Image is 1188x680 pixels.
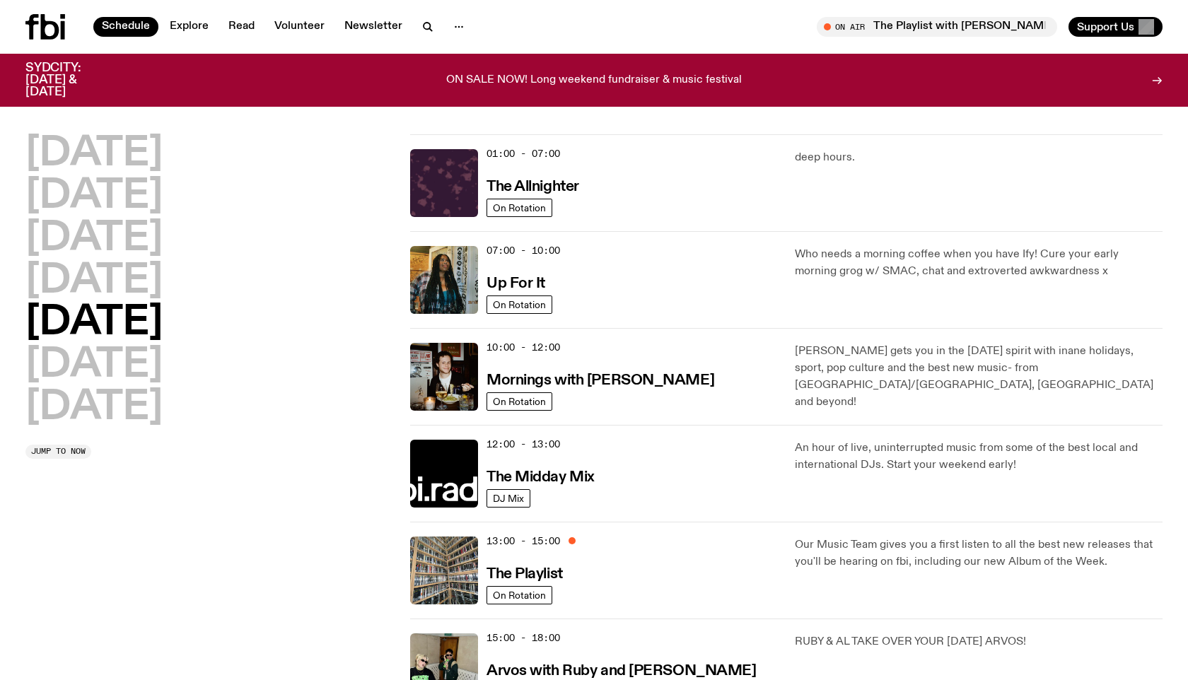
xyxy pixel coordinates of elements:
span: Jump to now [31,447,86,455]
a: DJ Mix [487,489,530,508]
span: On Rotation [493,202,546,213]
span: On Rotation [493,299,546,310]
a: The Midday Mix [487,467,595,485]
a: On Rotation [487,586,552,604]
img: Ify - a Brown Skin girl with black braided twists, looking up to the side with her tongue stickin... [410,246,478,314]
h3: The Playlist [487,567,563,582]
button: [DATE] [25,388,163,428]
span: On Rotation [493,396,546,406]
button: [DATE] [25,134,163,174]
span: 13:00 - 15:00 [487,534,560,548]
h3: SYDCITY: [DATE] & [DATE] [25,62,116,98]
a: The Playlist [487,564,563,582]
span: On Rotation [493,590,546,600]
span: 15:00 - 18:00 [487,631,560,645]
span: 01:00 - 07:00 [487,147,560,160]
img: Sam blankly stares at the camera, brightly lit by a camera flash wearing a hat collared shirt and... [410,343,478,411]
a: Explore [161,17,217,37]
a: On Rotation [487,295,552,314]
a: Up For It [487,274,545,291]
a: Arvos with Ruby and [PERSON_NAME] [487,661,756,679]
button: On AirThe Playlist with [PERSON_NAME], [PERSON_NAME], [PERSON_NAME], [PERSON_NAME], and Raf [817,17,1057,37]
span: 10:00 - 12:00 [487,341,560,354]
p: Our Music Team gives you a first listen to all the best new releases that you'll be hearing on fb... [795,537,1163,570]
p: An hour of live, uninterrupted music from some of the best local and international DJs. Start you... [795,440,1163,474]
a: On Rotation [487,199,552,217]
h3: Arvos with Ruby and [PERSON_NAME] [487,664,756,679]
span: 07:00 - 10:00 [487,244,560,257]
span: Support Us [1077,20,1134,33]
img: A corner shot of the fbi music library [410,537,478,604]
h3: Mornings with [PERSON_NAME] [487,373,714,388]
a: Volunteer [266,17,333,37]
span: 12:00 - 13:00 [487,438,560,451]
a: Mornings with [PERSON_NAME] [487,370,714,388]
p: [PERSON_NAME] gets you in the [DATE] spirit with inane holidays, sport, pop culture and the best ... [795,343,1163,411]
span: DJ Mix [493,493,524,503]
p: deep hours. [795,149,1163,166]
a: Newsletter [336,17,411,37]
p: Who needs a morning coffee when you have Ify! Cure your early morning grog w/ SMAC, chat and extr... [795,246,1163,280]
p: RUBY & AL TAKE OVER YOUR [DATE] ARVOS! [795,633,1163,650]
h3: Up For It [487,276,545,291]
button: [DATE] [25,177,163,216]
button: Jump to now [25,445,91,459]
button: [DATE] [25,346,163,385]
button: [DATE] [25,219,163,259]
button: Support Us [1068,17,1163,37]
a: Read [220,17,263,37]
h3: The Allnighter [487,180,579,194]
a: Schedule [93,17,158,37]
a: On Rotation [487,392,552,411]
h3: The Midday Mix [487,470,595,485]
button: [DATE] [25,262,163,301]
p: ON SALE NOW! Long weekend fundraiser & music festival [446,74,742,87]
button: [DATE] [25,303,163,343]
a: The Allnighter [487,177,579,194]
